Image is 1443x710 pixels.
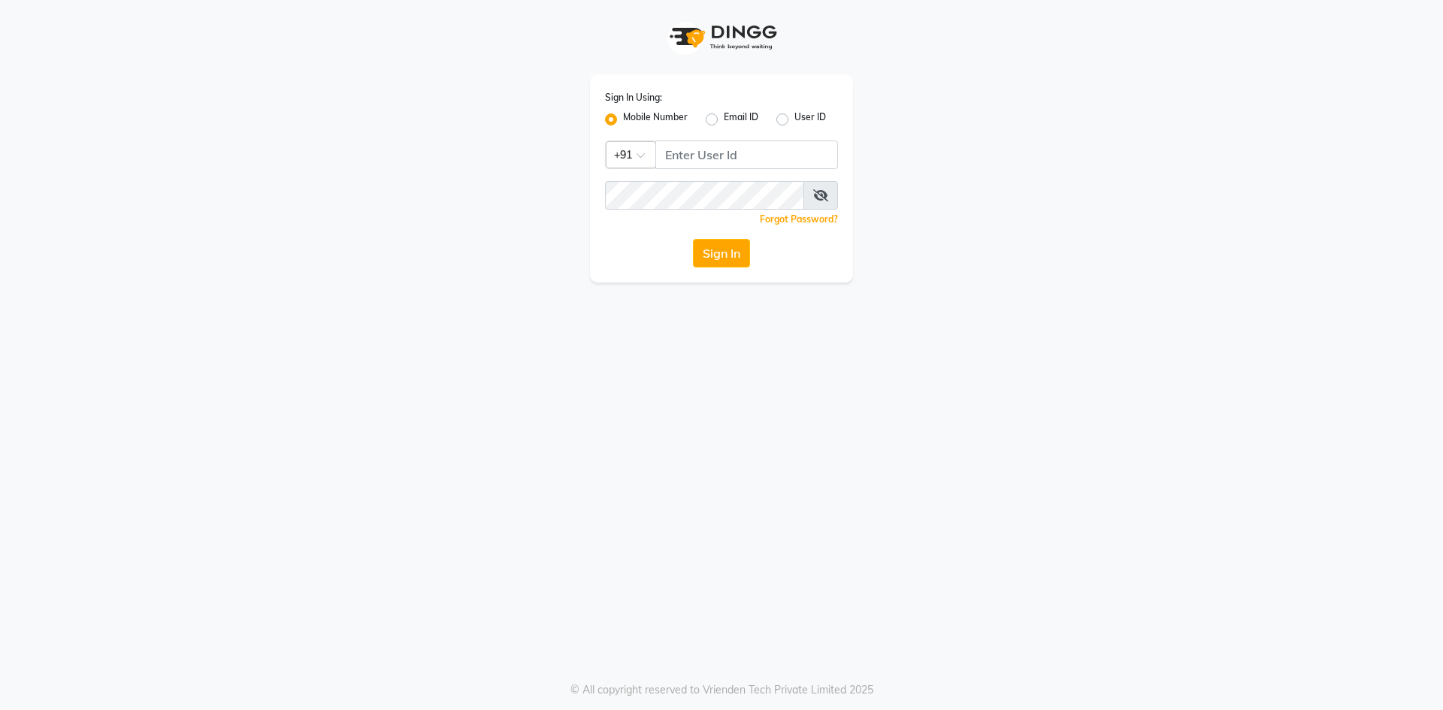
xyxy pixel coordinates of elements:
a: Forgot Password? [760,213,838,225]
input: Username [605,181,804,210]
label: Sign In Using: [605,91,662,104]
button: Sign In [693,239,750,267]
input: Username [655,140,838,169]
label: Email ID [724,110,758,128]
label: Mobile Number [623,110,688,128]
label: User ID [794,110,826,128]
img: logo1.svg [661,15,782,59]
